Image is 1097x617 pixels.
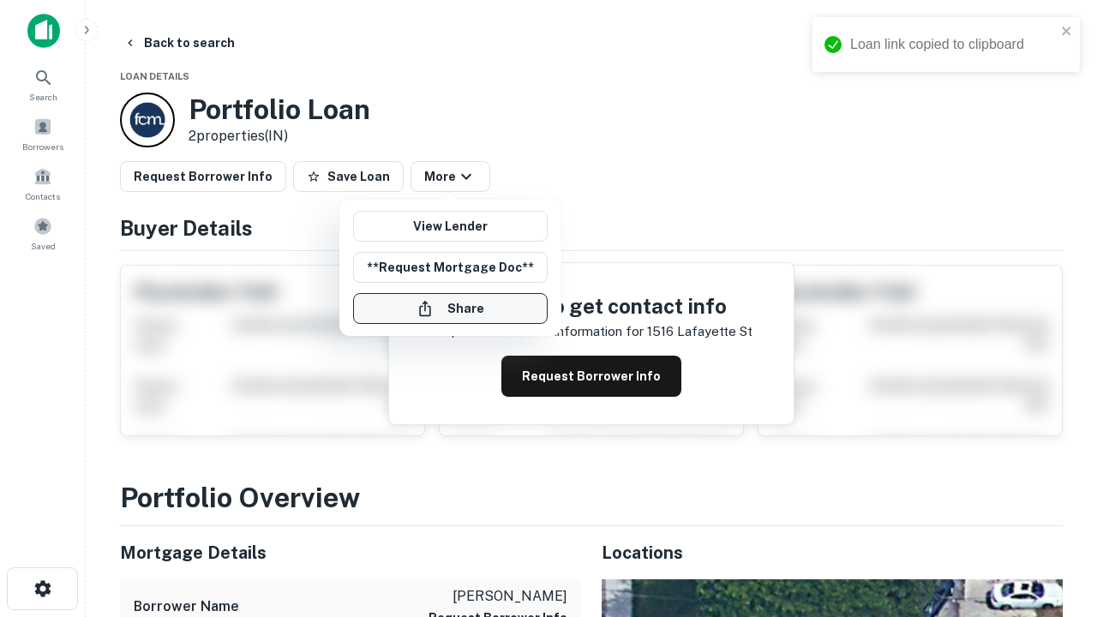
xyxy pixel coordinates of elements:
button: **Request Mortgage Doc** [353,252,548,283]
a: View Lender [353,211,548,242]
iframe: Chat Widget [1011,480,1097,562]
div: Loan link copied to clipboard [850,34,1056,55]
button: close [1061,24,1073,40]
button: Share [353,293,548,324]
